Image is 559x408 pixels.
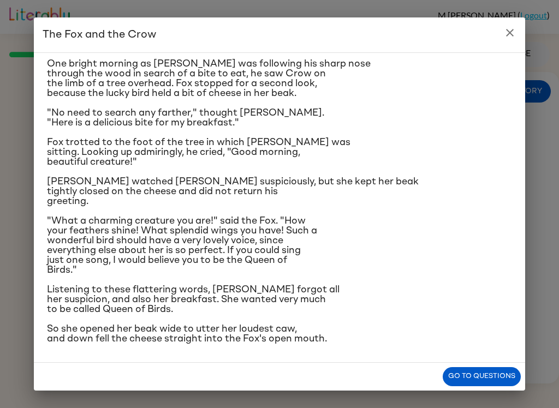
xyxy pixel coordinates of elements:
h2: The Fox and the Crow [34,17,525,52]
span: "What a charming creature you are!" said the Fox. "How your feathers shine! What splendid wings y... [47,216,317,275]
span: "No need to search any farther," thought [PERSON_NAME]. "Here is a delicious bite for my breakfast." [47,108,324,128]
span: So she opened her beak wide to utter her loudest caw, and down fell the cheese straight into the ... [47,324,327,344]
span: One bright morning as [PERSON_NAME] was following his sharp nose through the wood in search of a ... [47,59,371,98]
button: Go to questions [443,367,521,386]
span: Listening to these flattering words, [PERSON_NAME] forgot all her suspicion, and also her breakfa... [47,285,340,314]
button: close [499,22,521,44]
span: Fox trotted to the foot of the tree in which [PERSON_NAME] was sitting. Looking up admiringly, he... [47,137,350,167]
span: [PERSON_NAME] watched [PERSON_NAME] suspiciously, but she kept her beak tightly closed on the che... [47,177,419,206]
